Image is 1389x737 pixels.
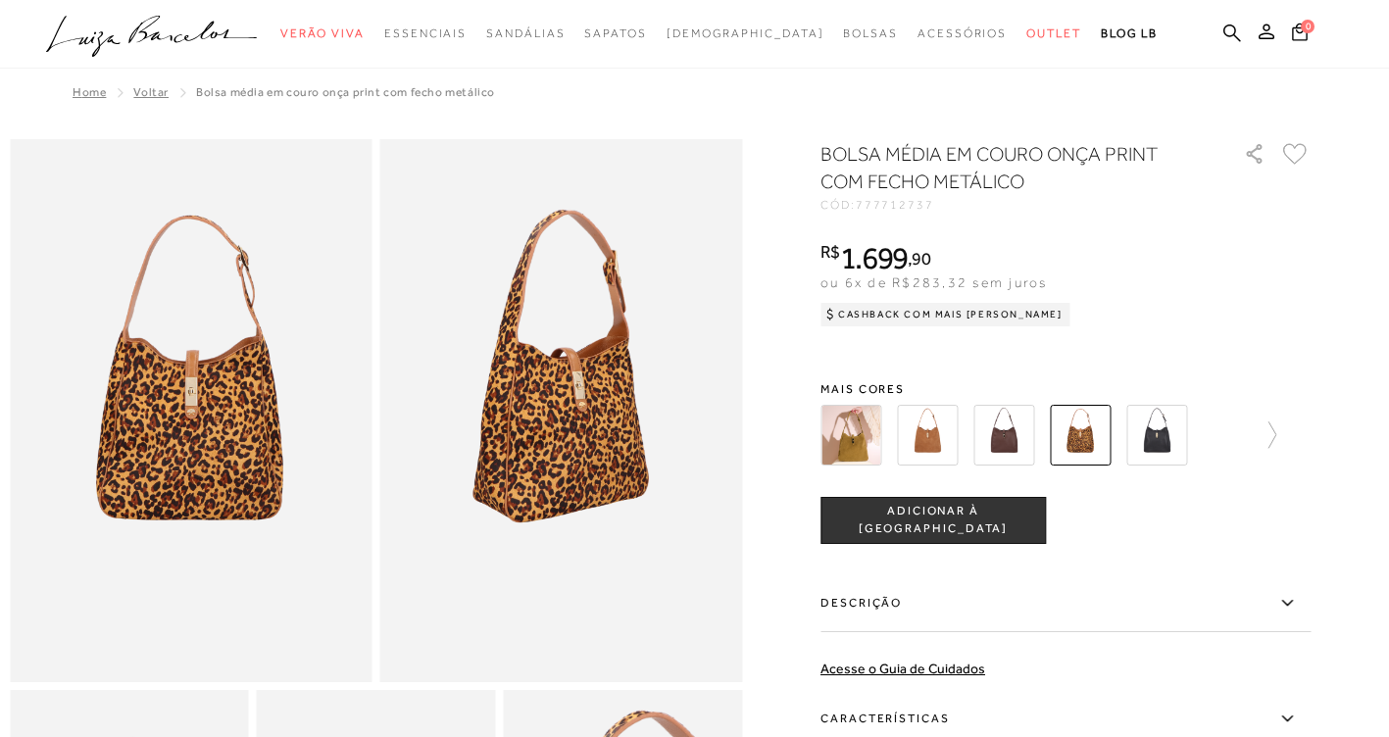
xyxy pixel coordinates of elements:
[384,16,467,52] a: noSubCategoriesText
[820,383,1311,395] span: Mais cores
[912,248,930,269] span: 90
[667,16,824,52] a: noSubCategoriesText
[384,26,467,40] span: Essenciais
[973,405,1034,466] img: BOLSA MÉDIA EM COURO CAFÉ COM FECHO METÁLICO
[918,16,1007,52] a: noSubCategoriesText
[820,274,1047,290] span: ou 6x de R$283,32 sem juros
[584,26,646,40] span: Sapatos
[667,26,824,40] span: [DEMOGRAPHIC_DATA]
[73,85,106,99] a: Home
[820,243,840,261] i: R$
[840,240,909,275] span: 1.699
[908,250,930,268] i: ,
[133,85,169,99] a: Voltar
[820,405,881,466] img: BOLSA MÉDIA EM CAMURÇA ASPARGO COM FECHO METÁLICO
[820,140,1188,195] h1: BOLSA MÉDIA EM COURO ONÇA PRINT COM FECHO METÁLICO
[486,26,565,40] span: Sandálias
[196,85,495,99] span: BOLSA MÉDIA EM COURO ONÇA PRINT COM FECHO METÁLICO
[1026,16,1081,52] a: noSubCategoriesText
[843,16,898,52] a: noSubCategoriesText
[1101,16,1158,52] a: BLOG LB
[821,503,1045,537] span: ADICIONAR À [GEOGRAPHIC_DATA]
[820,199,1213,211] div: CÓD:
[856,198,934,212] span: 777712737
[486,16,565,52] a: noSubCategoriesText
[280,26,365,40] span: Verão Viva
[1286,22,1314,48] button: 0
[280,16,365,52] a: noSubCategoriesText
[1301,20,1315,33] span: 0
[820,303,1070,326] div: Cashback com Mais [PERSON_NAME]
[1050,405,1111,466] img: BOLSA MÉDIA EM COURO ONÇA PRINT COM FECHO METÁLICO
[1126,405,1187,466] img: BOLSA MÉDIA EM COURO PRETO COM FECHO METÁLICO
[897,405,958,466] img: BOLSA MÉDIA EM CAMURÇA CARAMELO COM FECHO METÁLICO
[1101,26,1158,40] span: BLOG LB
[1026,26,1081,40] span: Outlet
[584,16,646,52] a: noSubCategoriesText
[918,26,1007,40] span: Acessórios
[10,139,372,682] img: image
[380,139,743,682] img: image
[820,497,1046,544] button: ADICIONAR À [GEOGRAPHIC_DATA]
[843,26,898,40] span: Bolsas
[820,661,985,676] a: Acesse o Guia de Cuidados
[820,575,1311,632] label: Descrição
